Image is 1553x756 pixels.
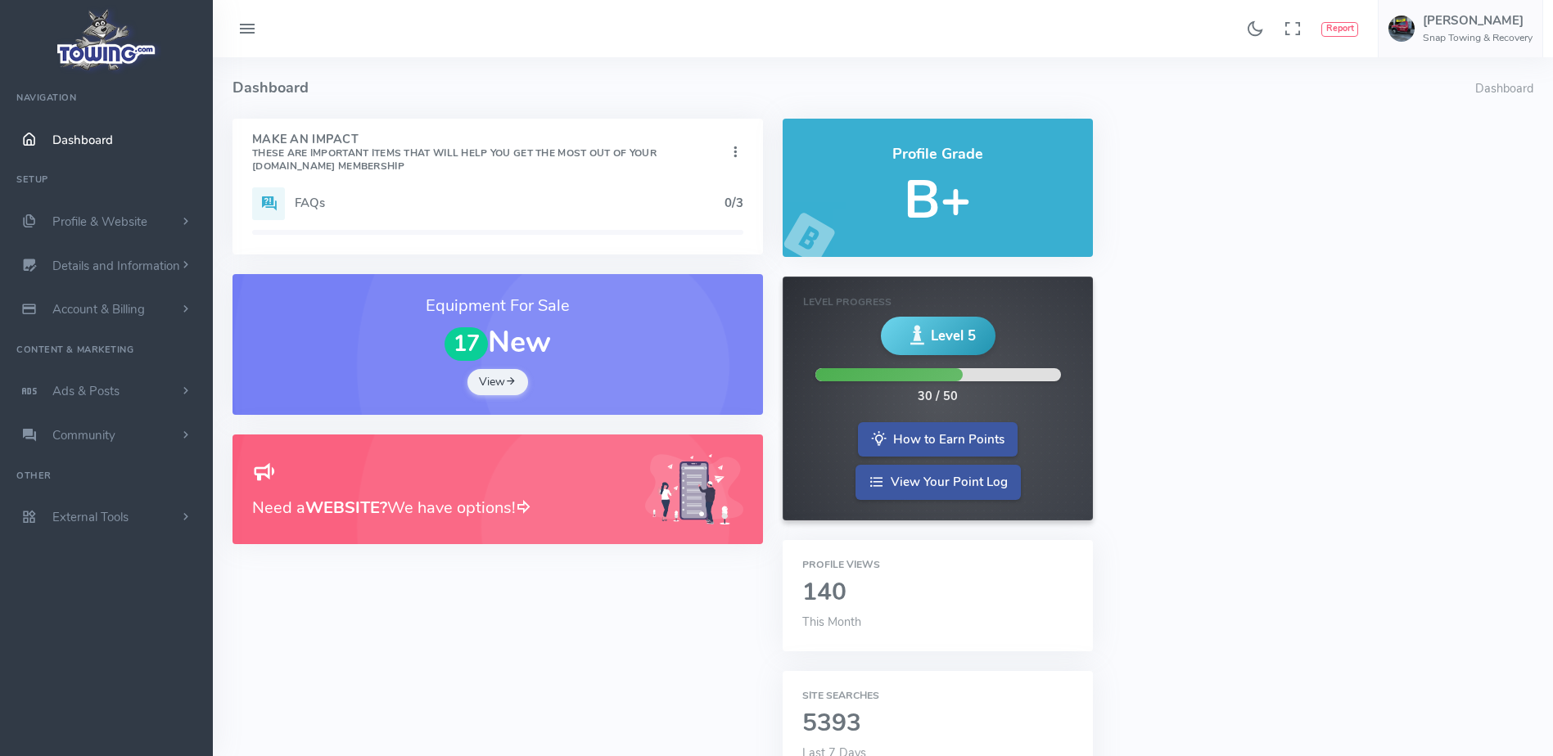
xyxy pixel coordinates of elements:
span: Community [52,427,115,443]
span: Ads & Posts [52,383,120,399]
h4: Make An Impact [252,133,727,173]
img: logo [52,5,162,74]
h6: Snap Towing & Recovery [1423,33,1533,43]
a: How to Earn Points [858,422,1018,457]
h3: Need a We have options! [252,495,625,520]
h5: [PERSON_NAME] [1423,14,1533,27]
h6: Site Searches [802,691,1073,701]
span: Account & Billing [52,301,145,317]
a: View [467,369,528,395]
h4: Profile Grade [802,146,1073,163]
button: Report [1321,22,1358,37]
h5: FAQs [295,196,725,209]
li: Dashboard [1475,80,1533,98]
img: Generic placeholder image [645,454,743,525]
img: user-image [1388,16,1415,42]
span: This Month [802,614,861,630]
b: WEBSITE? [305,497,387,519]
span: External Tools [52,509,129,525]
h6: Level Progress [803,297,1072,308]
h4: Dashboard [232,57,1475,119]
h2: 5393 [802,710,1073,737]
h2: 140 [802,579,1073,606]
span: Level 5 [931,326,976,346]
h6: Profile Views [802,560,1073,570]
div: 30 / 50 [918,388,958,406]
h5: 0/3 [725,196,743,209]
span: 17 [445,327,489,361]
a: View Your Point Log [856,465,1021,500]
h1: New [252,326,743,361]
span: Profile & Website [52,214,147,230]
small: These are important items that will help you get the most out of your [DOMAIN_NAME] Membership [252,146,657,173]
h5: B+ [802,171,1073,229]
h3: Equipment For Sale [252,294,743,318]
span: Dashboard [52,132,113,148]
span: Details and Information [52,258,180,274]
